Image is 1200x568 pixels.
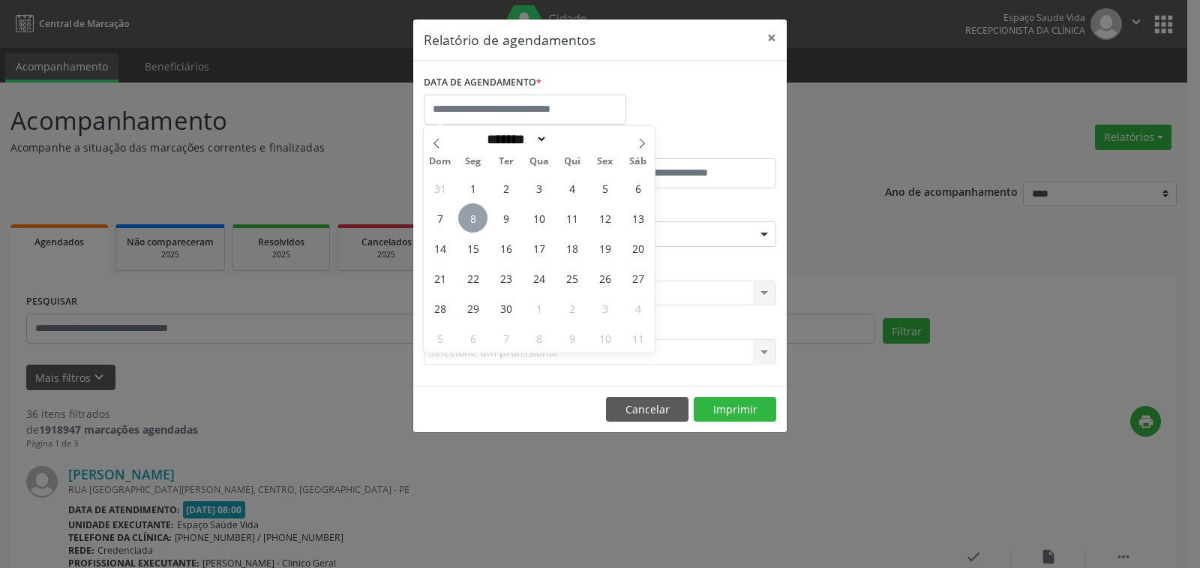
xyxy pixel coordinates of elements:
span: Setembro 23, 2025 [491,263,520,293]
span: Setembro 29, 2025 [458,293,487,323]
span: Outubro 11, 2025 [623,323,652,353]
span: Setembro 11, 2025 [557,203,586,233]
span: Outubro 4, 2025 [623,293,652,323]
label: ATÉ [604,135,776,158]
span: Setembro 16, 2025 [491,233,520,263]
h5: Relatório de agendamentos [424,30,595,50]
select: Month [481,131,547,147]
button: Cancelar [606,397,688,422]
span: Qua [523,157,556,167]
span: Qui [556,157,589,167]
input: Year [547,131,597,147]
span: Outubro 10, 2025 [590,323,619,353]
span: Setembro 30, 2025 [491,293,520,323]
span: Setembro 3, 2025 [524,173,553,203]
span: Setembro 20, 2025 [623,233,652,263]
span: Setembro 15, 2025 [458,233,487,263]
span: Outubro 1, 2025 [524,293,553,323]
span: Sex [589,157,622,167]
span: Sáb [622,157,655,167]
span: Setembro 8, 2025 [458,203,487,233]
span: Outubro 6, 2025 [458,323,487,353]
button: Close [757,20,787,56]
span: Setembro 4, 2025 [557,173,586,203]
span: Setembro 14, 2025 [425,233,454,263]
span: Dom [424,157,457,167]
span: Outubro 2, 2025 [557,293,586,323]
span: Setembro 1, 2025 [458,173,487,203]
span: Outubro 5, 2025 [425,323,454,353]
span: Setembro 27, 2025 [623,263,652,293]
span: Setembro 18, 2025 [557,233,586,263]
span: Setembro 9, 2025 [491,203,520,233]
span: Setembro 7, 2025 [425,203,454,233]
span: Seg [457,157,490,167]
span: Setembro 6, 2025 [623,173,652,203]
span: Agosto 31, 2025 [425,173,454,203]
span: Setembro 24, 2025 [524,263,553,293]
span: Setembro 17, 2025 [524,233,553,263]
span: Setembro 19, 2025 [590,233,619,263]
span: Setembro 12, 2025 [590,203,619,233]
span: Setembro 10, 2025 [524,203,553,233]
span: Setembro 21, 2025 [425,263,454,293]
span: Outubro 7, 2025 [491,323,520,353]
span: Outubro 9, 2025 [557,323,586,353]
span: Setembro 25, 2025 [557,263,586,293]
span: Setembro 2, 2025 [491,173,520,203]
span: Setembro 26, 2025 [590,263,619,293]
span: Setembro 28, 2025 [425,293,454,323]
span: Setembro 13, 2025 [623,203,652,233]
label: DATA DE AGENDAMENTO [424,71,541,95]
button: Imprimir [694,397,776,422]
span: Setembro 5, 2025 [590,173,619,203]
span: Ter [490,157,523,167]
span: Outubro 8, 2025 [524,323,553,353]
span: Outubro 3, 2025 [590,293,619,323]
span: Setembro 22, 2025 [458,263,487,293]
